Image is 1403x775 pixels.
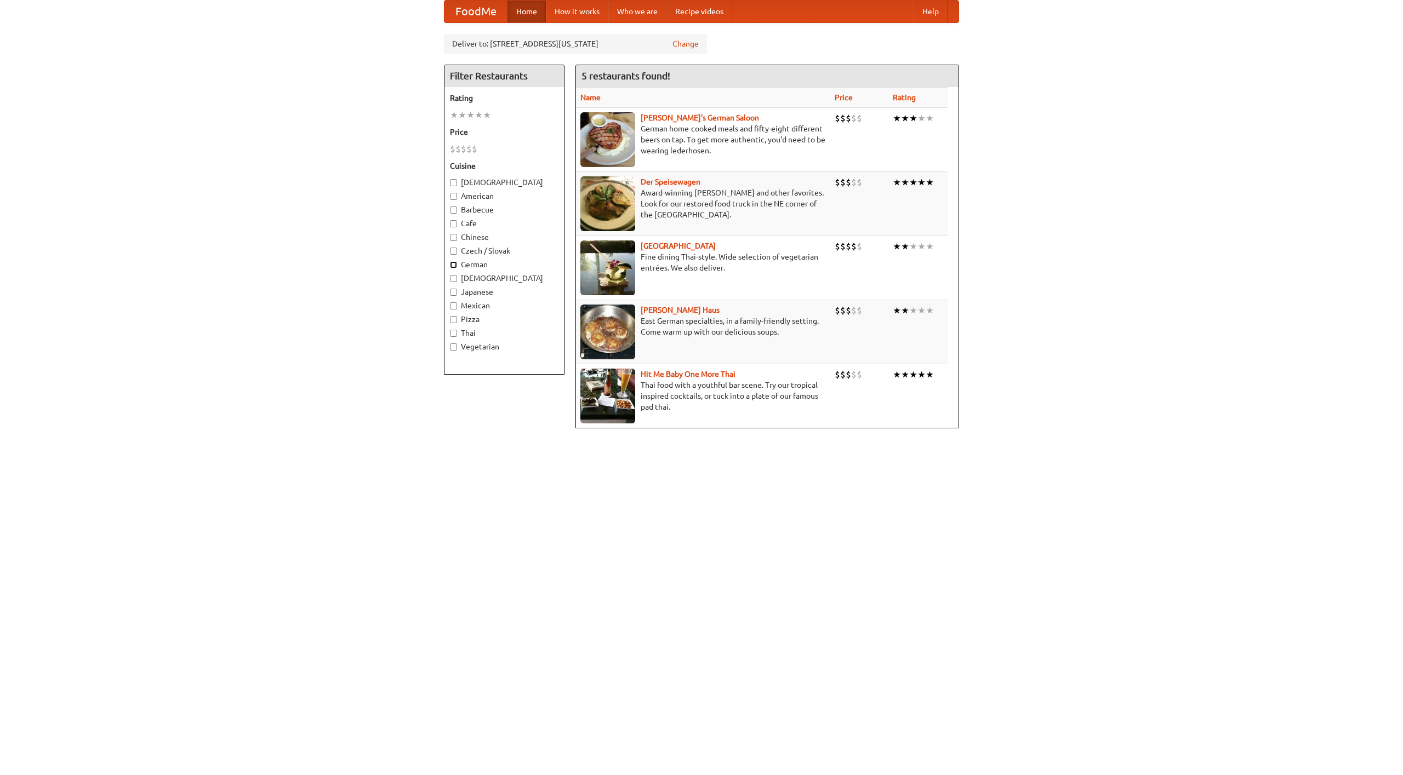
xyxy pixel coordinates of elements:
li: $ [835,240,840,252]
li: ★ [458,109,466,121]
div: Deliver to: [STREET_ADDRESS][US_STATE] [444,34,707,54]
li: $ [851,369,857,381]
input: Vegetarian [450,343,457,351]
label: Mexican [450,300,558,311]
label: Cafe [450,218,558,229]
label: Japanese [450,286,558,297]
li: $ [846,112,851,124]
p: Fine dining Thai-style. Wide selection of vegetarian entrées. We also deliver. [580,251,826,273]
a: Recipe videos [666,1,732,22]
li: $ [851,305,857,317]
li: ★ [926,112,934,124]
li: $ [450,143,455,155]
li: ★ [909,369,917,381]
input: [DEMOGRAPHIC_DATA] [450,179,457,186]
a: How it works [546,1,608,22]
ng-pluralize: 5 restaurants found! [581,71,670,81]
li: ★ [901,176,909,188]
img: speisewagen.jpg [580,176,635,231]
input: Cafe [450,220,457,227]
li: ★ [901,369,909,381]
li: ★ [917,369,926,381]
input: [DEMOGRAPHIC_DATA] [450,275,457,282]
input: Czech / Slovak [450,248,457,255]
b: [PERSON_NAME] Haus [641,306,720,314]
input: Pizza [450,316,457,323]
a: Rating [893,93,916,102]
h4: Filter Restaurants [444,65,564,87]
a: Hit Me Baby One More Thai [641,370,735,378]
label: Czech / Slovak [450,245,558,256]
h5: Cuisine [450,160,558,171]
input: American [450,193,457,200]
li: $ [835,305,840,317]
li: $ [857,112,862,124]
li: $ [851,112,857,124]
li: ★ [893,369,901,381]
li: ★ [450,109,458,121]
li: ★ [926,240,934,252]
a: [PERSON_NAME]'s German Saloon [641,113,759,122]
input: Japanese [450,289,457,296]
li: ★ [917,240,926,252]
li: $ [840,176,846,188]
label: Thai [450,328,558,338]
li: $ [857,305,862,317]
li: $ [851,176,857,188]
input: Mexican [450,302,457,309]
a: Price [835,93,853,102]
li: $ [846,240,851,252]
p: Award-winning [PERSON_NAME] and other favorites. Look for our restored food truck in the NE corne... [580,187,826,220]
li: $ [835,112,840,124]
li: ★ [917,176,926,188]
li: $ [461,143,466,155]
li: ★ [475,109,483,121]
input: German [450,261,457,268]
li: ★ [926,305,934,317]
label: Vegetarian [450,341,558,352]
p: East German specialties, in a family-friendly setting. Come warm up with our delicious soups. [580,315,826,337]
li: $ [466,143,472,155]
p: German home-cooked meals and fifty-eight different beers on tap. To get more authentic, you'd nee... [580,123,826,156]
input: Chinese [450,234,457,241]
li: ★ [466,109,475,121]
li: ★ [917,305,926,317]
label: American [450,191,558,202]
a: Change [672,38,699,49]
h5: Price [450,127,558,137]
li: $ [835,369,840,381]
li: $ [857,240,862,252]
b: [GEOGRAPHIC_DATA] [641,242,716,250]
label: Barbecue [450,204,558,215]
a: Home [507,1,546,22]
img: babythai.jpg [580,369,635,423]
input: Thai [450,330,457,337]
label: Pizza [450,314,558,325]
li: ★ [901,112,909,124]
li: $ [840,305,846,317]
li: ★ [893,112,901,124]
label: Chinese [450,232,558,243]
li: $ [840,369,846,381]
a: FoodMe [444,1,507,22]
a: Help [914,1,948,22]
li: $ [455,143,461,155]
li: ★ [909,112,917,124]
li: ★ [909,305,917,317]
li: $ [846,176,851,188]
p: Thai food with a youthful bar scene. Try our tropical inspired cocktails, or tuck into a plate of... [580,380,826,412]
li: ★ [483,109,491,121]
li: $ [846,369,851,381]
li: ★ [926,176,934,188]
li: $ [857,176,862,188]
a: Name [580,93,601,102]
li: ★ [926,369,934,381]
label: [DEMOGRAPHIC_DATA] [450,273,558,284]
b: Der Speisewagen [641,177,700,186]
li: $ [840,240,846,252]
li: ★ [901,305,909,317]
li: $ [851,240,857,252]
li: $ [472,143,477,155]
